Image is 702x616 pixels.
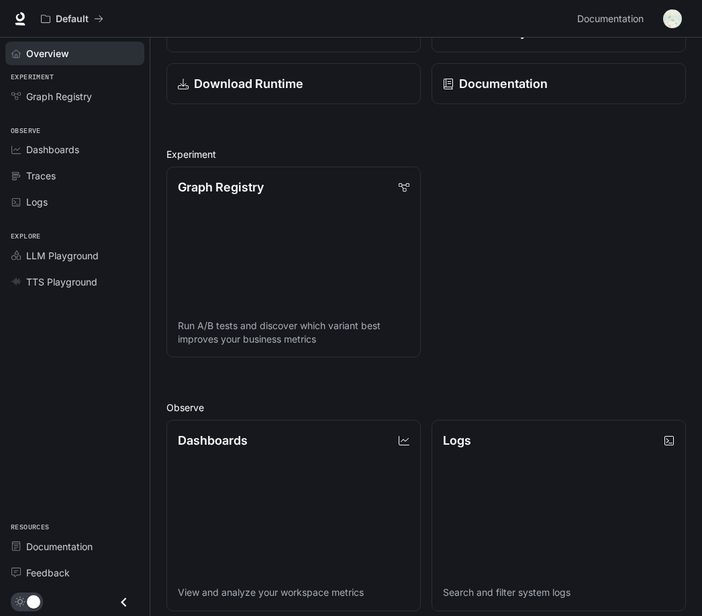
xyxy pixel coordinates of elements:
p: Graph Registry [178,178,264,196]
span: LLM Playground [26,249,99,263]
span: TTS Playground [26,275,97,289]
button: User avatar [659,5,686,32]
p: Dashboards [178,431,248,449]
span: Documentation [577,11,644,28]
a: Traces [5,164,144,187]
a: Graph Registry [5,85,144,108]
a: LogsSearch and filter system logs [432,420,686,611]
a: Download Runtime [166,63,421,104]
a: Documentation [572,5,654,32]
p: Default [56,13,89,25]
button: All workspaces [35,5,109,32]
span: Logs [26,195,48,209]
span: Feedback [26,566,70,580]
a: Logs [5,190,144,214]
a: Graph RegistryRun A/B tests and discover which variant best improves your business metrics [166,167,421,357]
a: TTS Playground [5,270,144,294]
span: Dashboards [26,142,79,157]
p: Documentation [459,75,548,93]
h2: Observe [166,400,686,414]
span: Dark mode toggle [27,594,40,609]
a: Documentation [5,535,144,558]
a: Feedback [5,561,144,584]
a: Documentation [432,63,686,104]
p: Run A/B tests and discover which variant best improves your business metrics [178,319,409,346]
p: Download Runtime [194,75,303,93]
a: DashboardsView and analyze your workspace metrics [166,420,421,611]
a: Dashboards [5,138,144,161]
span: Graph Registry [26,89,92,103]
p: Search and filter system logs [443,586,674,599]
a: Overview [5,42,144,65]
button: Close drawer [109,588,139,616]
span: Documentation [26,539,93,554]
h2: Experiment [166,147,686,161]
p: Logs [443,431,471,449]
a: LLM Playground [5,244,144,267]
span: Traces [26,169,56,183]
p: View and analyze your workspace metrics [178,586,409,599]
span: Overview [26,46,69,60]
img: User avatar [663,9,682,28]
